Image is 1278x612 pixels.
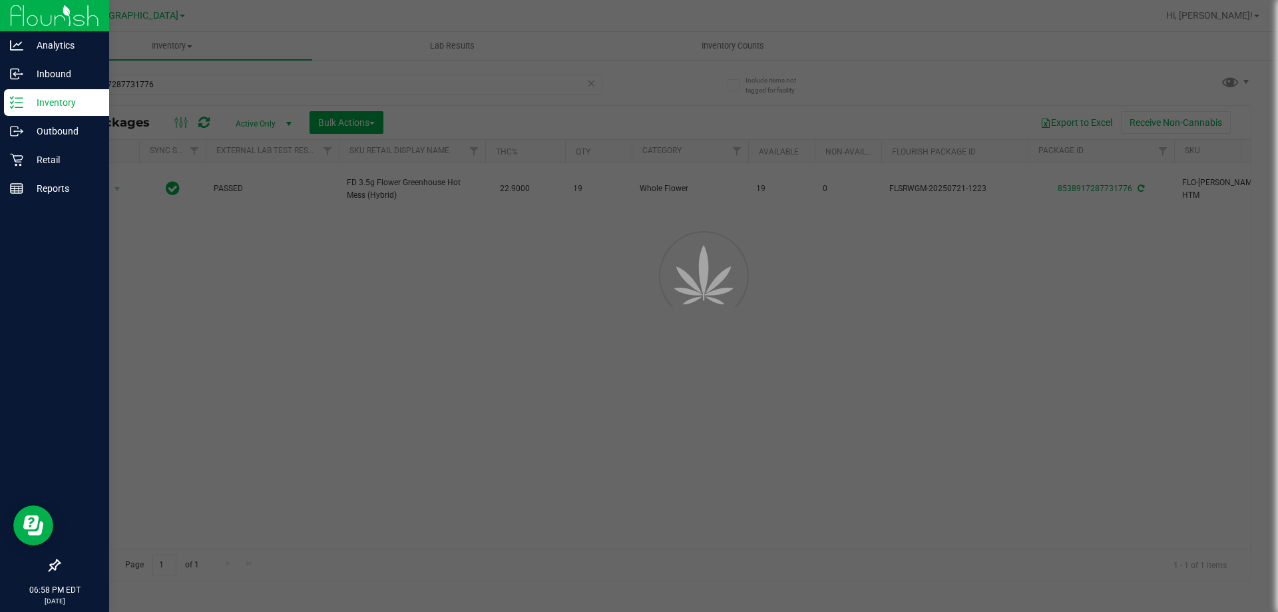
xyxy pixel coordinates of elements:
p: Inbound [23,66,103,82]
iframe: Resource center [13,505,53,545]
p: Outbound [23,123,103,139]
p: Retail [23,152,103,168]
p: Analytics [23,37,103,53]
inline-svg: Inbound [10,67,23,81]
inline-svg: Retail [10,153,23,166]
p: 06:58 PM EDT [6,584,103,596]
p: Inventory [23,95,103,111]
inline-svg: Reports [10,182,23,195]
inline-svg: Inventory [10,96,23,109]
p: [DATE] [6,596,103,606]
inline-svg: Analytics [10,39,23,52]
p: Reports [23,180,103,196]
inline-svg: Outbound [10,125,23,138]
